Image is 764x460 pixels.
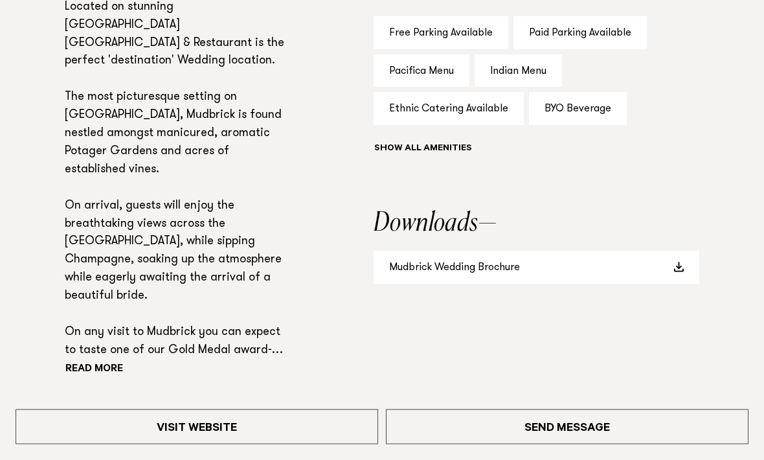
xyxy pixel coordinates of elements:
[529,93,627,126] div: BYO Beverage
[16,409,378,444] a: Visit Website
[374,93,524,126] div: Ethnic Catering Available
[386,409,748,444] a: Send Message
[475,55,562,88] div: Indian Menu
[374,55,469,88] div: Pacifica Menu
[374,251,699,284] a: Mudbrick Wedding Brochure
[513,17,647,50] div: Paid Parking Available
[374,211,699,237] h2: Downloads
[374,17,508,50] div: Free Parking Available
